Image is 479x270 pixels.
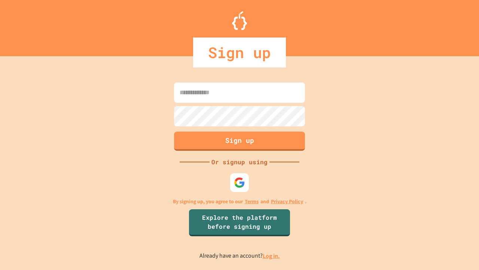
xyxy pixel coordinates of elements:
[174,132,305,151] button: Sign up
[189,209,290,236] a: Explore the platform before signing up
[173,198,306,205] p: By signing up, you agree to our and .
[210,157,269,166] div: Or signup using
[234,177,245,188] img: google-icon.svg
[193,37,286,67] div: Sign up
[232,11,247,30] img: Logo.svg
[263,252,280,260] a: Log in.
[271,198,303,205] a: Privacy Policy
[199,251,280,261] p: Already have an account?
[245,198,259,205] a: Terms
